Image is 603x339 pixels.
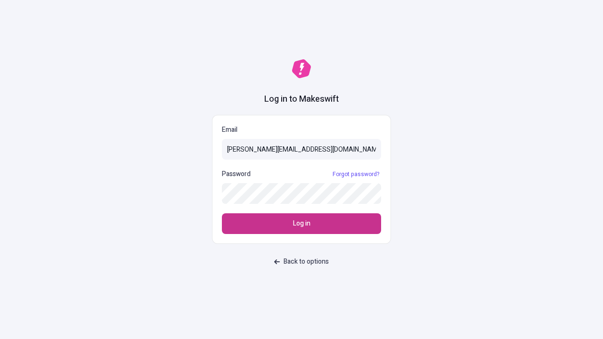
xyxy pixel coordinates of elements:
[222,125,381,135] p: Email
[284,257,329,267] span: Back to options
[222,213,381,234] button: Log in
[293,218,310,229] span: Log in
[222,139,381,160] input: Email
[222,169,251,179] p: Password
[331,170,381,178] a: Forgot password?
[264,93,339,105] h1: Log in to Makeswift
[269,253,334,270] button: Back to options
